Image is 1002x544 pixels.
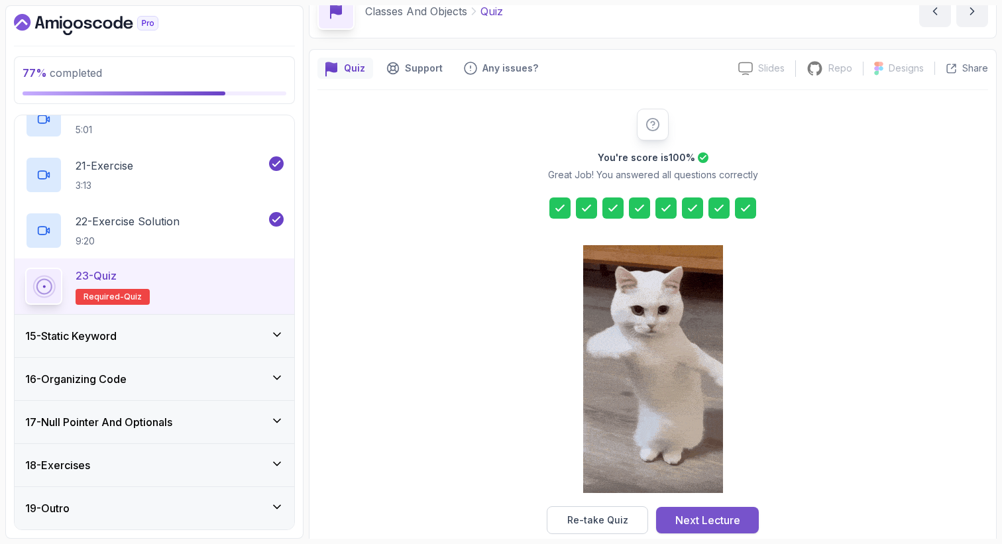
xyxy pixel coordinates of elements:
p: Great Job! You answered all questions correctly [548,168,758,182]
a: Dashboard [14,14,189,35]
h3: 16 - Organizing Code [25,371,127,387]
button: 20-Java Bean5:01 [25,101,284,138]
button: quiz button [317,58,373,79]
p: Classes And Objects [365,3,467,19]
span: Required- [83,292,124,302]
button: 15-Static Keyword [15,315,294,357]
p: Quiz [344,62,365,75]
img: cool-cat [583,245,723,493]
span: quiz [124,292,142,302]
button: Share [934,62,988,75]
button: 22-Exercise Solution9:20 [25,212,284,249]
button: Feedback button [456,58,546,79]
button: 23-QuizRequired-quiz [25,268,284,305]
div: Next Lecture [675,512,740,528]
p: 23 - Quiz [76,268,117,284]
button: 16-Organizing Code [15,358,294,400]
p: Repo [828,62,852,75]
h3: 17 - Null Pointer And Optionals [25,414,172,430]
p: Support [405,62,443,75]
p: Designs [889,62,924,75]
button: 19-Outro [15,487,294,529]
p: 21 - Exercise [76,158,133,174]
button: 21-Exercise3:13 [25,156,284,193]
button: 17-Null Pointer And Optionals [15,401,294,443]
button: Support button [378,58,451,79]
p: 22 - Exercise Solution [76,213,180,229]
p: 5:01 [76,123,146,136]
h3: 15 - Static Keyword [25,328,117,344]
p: 3:13 [76,179,133,192]
span: 77 % [23,66,47,80]
p: Slides [758,62,785,75]
p: Any issues? [482,62,538,75]
h3: 18 - Exercises [25,457,90,473]
h3: 19 - Outro [25,500,70,516]
h2: You're score is 100 % [598,151,695,164]
div: Re-take Quiz [567,514,628,527]
button: Re-take Quiz [547,506,648,534]
p: 9:20 [76,235,180,248]
p: Share [962,62,988,75]
button: 18-Exercises [15,444,294,486]
p: Quiz [480,3,503,19]
span: completed [23,66,102,80]
button: Next Lecture [656,507,759,533]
